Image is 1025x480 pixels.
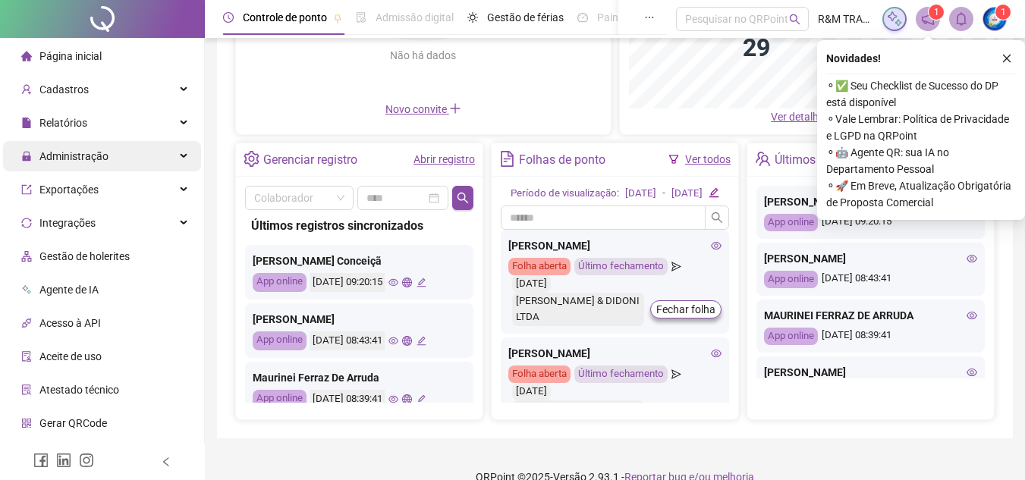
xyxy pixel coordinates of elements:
div: App online [764,271,818,288]
div: Último fechamento [574,258,668,275]
span: eye [967,367,977,378]
div: Não há dados [354,47,493,64]
span: linkedin [56,453,71,468]
span: Ver detalhes [771,111,829,123]
span: Agente de IA [39,284,99,296]
div: [PERSON_NAME] [508,237,722,254]
span: eye [967,310,977,321]
span: eye [711,348,722,359]
div: [DATE] 08:43:41 [764,271,977,288]
span: Admissão digital [376,11,454,24]
span: edit [417,394,426,404]
span: Relatórios [39,117,87,129]
div: - [662,186,665,202]
div: App online [764,328,818,345]
span: ⚬ 🤖 Agente QR: sua IA no Departamento Pessoal [826,144,1016,177]
span: Novo convite [385,103,461,115]
span: pushpin [333,14,342,23]
span: file-text [499,151,515,167]
div: [DATE] [512,275,551,293]
span: search [789,14,800,25]
span: send [671,365,681,383]
span: Gestão de holerites [39,250,130,262]
span: global [402,336,412,346]
span: search [457,192,469,204]
span: Painel do DP [597,11,656,24]
span: plus [449,102,461,115]
span: ellipsis [644,12,655,23]
div: App online [253,390,307,409]
a: Ver detalhes down [771,111,842,123]
div: App online [253,331,307,350]
span: export [21,184,32,195]
div: [DATE] 09:20:15 [764,214,977,231]
span: Gerar QRCode [39,417,107,429]
span: qrcode [21,418,32,428]
div: [PERSON_NAME] & DIDONI LTDA [512,293,644,326]
span: edit [417,278,426,287]
span: dashboard [577,12,588,23]
span: eye [388,336,398,346]
div: [PERSON_NAME] [764,193,977,210]
span: Página inicial [39,50,102,62]
span: send [671,258,681,275]
span: 1 [934,7,939,17]
div: [DATE] 08:39:41 [310,390,385,409]
span: ⚬ Vale Lembrar: Política de Privacidade e LGPD na QRPoint [826,111,1016,144]
span: user-add [21,84,32,95]
span: eye [388,394,398,404]
span: sync [21,218,32,228]
div: App online [253,273,307,292]
div: Folha aberta [508,365,571,383]
span: Controle de ponto [243,11,327,24]
sup: Atualize o seu contato no menu Meus Dados [995,5,1011,20]
div: [DATE] 08:39:41 [764,328,977,345]
div: [DATE] [512,383,551,400]
div: MAURINEI FERRAZ DE ARRUDA [764,307,977,324]
a: Abrir registro [413,153,475,165]
span: solution [21,384,32,395]
span: ⚬ 🚀 Em Breve, Atualização Obrigatória de Proposta Comercial [826,177,1016,211]
div: Folha aberta [508,258,571,275]
span: eye [388,278,398,287]
span: R&M TRANSPORTES [818,11,873,27]
div: Gerenciar registro [263,147,357,173]
span: file-done [356,12,366,23]
span: Cadastros [39,83,89,96]
div: Últimos registros sincronizados [775,147,943,173]
span: filter [668,154,679,165]
span: clock-circle [223,12,234,23]
div: Folhas de ponto [519,147,605,173]
span: Integrações [39,217,96,229]
span: Aceite de uso [39,350,102,362]
button: Fechar folha [650,300,722,318]
div: [DATE] 09:20:15 [310,273,385,292]
span: ⚬ ✅ Seu Checklist de Sucesso do DP está disponível [826,77,1016,111]
div: Período de visualização: [511,186,619,202]
span: api [21,318,32,328]
a: Ver todos [685,153,731,165]
span: apartment [21,251,32,262]
div: [PERSON_NAME] [764,364,977,381]
span: notification [921,12,935,26]
img: 78812 [983,8,1006,30]
span: eye [711,240,722,251]
span: Gestão de férias [487,11,564,24]
div: [PERSON_NAME] [508,345,722,362]
div: [PERSON_NAME] & DIDONI LTDA [512,400,644,434]
div: [DATE] 08:43:41 [310,331,385,350]
span: close [1001,53,1012,64]
span: Fechar folha [656,301,715,318]
span: edit [709,187,718,197]
span: Novidades ! [826,50,881,67]
span: Exportações [39,184,99,196]
span: 1 [1001,7,1006,17]
sup: 1 [929,5,944,20]
span: audit [21,351,32,362]
span: Acesso à API [39,317,101,329]
span: instagram [79,453,94,468]
span: Atestado técnico [39,384,119,396]
span: eye [967,253,977,264]
span: global [402,394,412,404]
div: [DATE] [671,186,703,202]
